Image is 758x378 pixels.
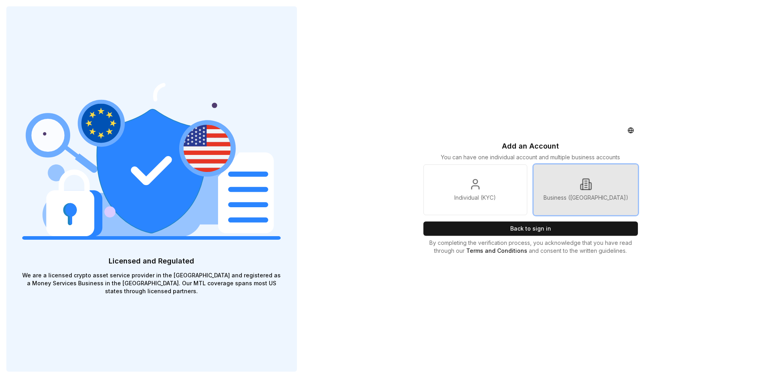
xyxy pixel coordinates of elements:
[423,221,638,236] button: Back to sign in
[423,164,528,215] a: Individual (KYC)
[423,239,638,255] p: By completing the verification process, you acknowledge that you have read through our and consen...
[502,141,559,152] p: Add an Account
[441,153,620,161] p: You can have one individual account and multiple business accounts
[454,194,496,202] p: Individual (KYC)
[22,256,281,267] p: Licensed and Regulated
[544,194,628,202] p: Business ([GEOGRAPHIC_DATA])
[534,164,638,215] a: Business ([GEOGRAPHIC_DATA])
[22,271,281,295] p: We are a licensed crypto asset service provider in the [GEOGRAPHIC_DATA] and registered as a Mone...
[466,247,529,254] a: Terms and Conditions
